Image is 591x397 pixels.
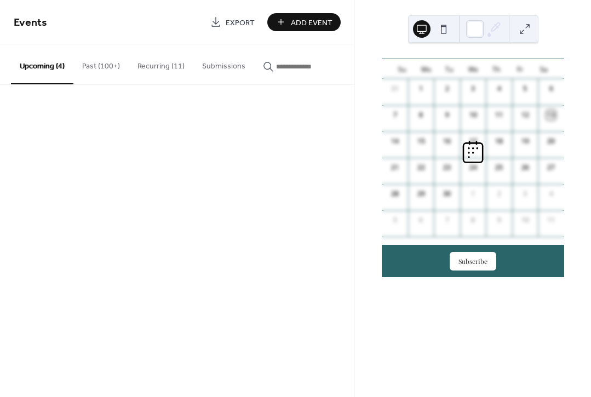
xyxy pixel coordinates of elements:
[494,163,504,172] div: 25
[461,59,485,79] div: We
[508,59,532,79] div: Fr
[546,189,556,199] div: 4
[390,84,400,94] div: 31
[442,163,452,172] div: 23
[532,59,555,79] div: Sa
[494,84,504,94] div: 4
[416,84,426,94] div: 1
[416,163,426,172] div: 22
[202,13,263,31] a: Export
[450,252,496,271] button: Subscribe
[416,110,426,120] div: 8
[391,59,414,79] div: Su
[520,110,530,120] div: 12
[468,215,478,225] div: 8
[442,136,452,146] div: 16
[390,110,400,120] div: 7
[129,44,193,83] button: Recurring (11)
[520,215,530,225] div: 10
[442,84,452,94] div: 2
[390,163,400,172] div: 21
[438,59,461,79] div: Tu
[390,189,400,199] div: 28
[468,110,478,120] div: 10
[494,215,504,225] div: 9
[442,189,452,199] div: 30
[416,136,426,146] div: 15
[416,189,426,199] div: 29
[468,84,478,94] div: 3
[193,44,254,83] button: Submissions
[546,136,556,146] div: 20
[226,17,255,28] span: Export
[520,189,530,199] div: 3
[546,215,556,225] div: 11
[494,189,504,199] div: 2
[468,189,478,199] div: 1
[494,136,504,146] div: 18
[73,44,129,83] button: Past (100+)
[520,163,530,172] div: 26
[468,163,478,172] div: 24
[442,110,452,120] div: 9
[14,12,47,33] span: Events
[442,215,452,225] div: 7
[494,110,504,120] div: 11
[390,215,400,225] div: 5
[416,215,426,225] div: 6
[11,44,73,84] button: Upcoming (4)
[390,136,400,146] div: 14
[546,110,556,120] div: 13
[414,59,438,79] div: Mo
[291,17,332,28] span: Add Event
[267,13,341,31] button: Add Event
[546,84,556,94] div: 6
[468,136,478,146] div: 17
[520,136,530,146] div: 19
[520,84,530,94] div: 5
[485,59,508,79] div: Th
[546,163,556,172] div: 27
